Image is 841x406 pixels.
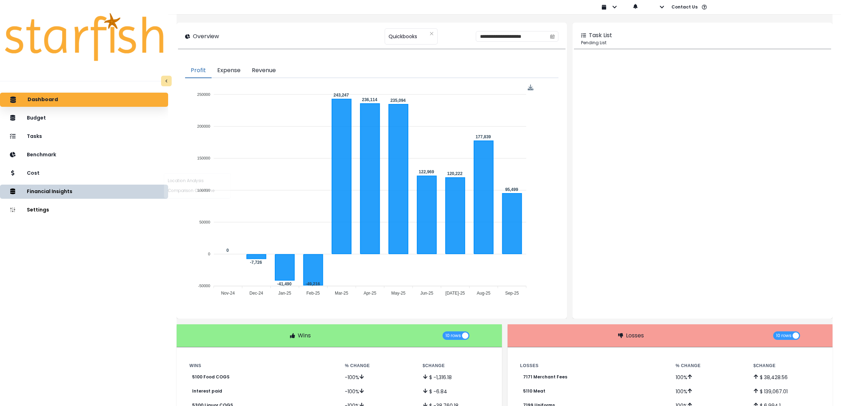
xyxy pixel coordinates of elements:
p: 7171 Merchant Fees [523,375,567,379]
p: Task List [589,31,612,40]
p: Budget [27,115,46,121]
button: Location Analysis [164,176,231,186]
td: $ 139,067.01 [748,384,825,398]
td: 100 % [670,370,748,384]
p: Wins [298,331,311,340]
p: Losses [626,331,644,340]
tspan: Apr-25 [364,291,377,296]
span: 10 rows [776,331,792,340]
tspan: 0 [208,252,210,256]
td: 100 % [670,384,748,398]
tspan: Mar-25 [335,291,348,296]
tspan: Feb-25 [307,291,320,296]
tspan: [DATE]-25 [446,291,465,296]
p: 5110 Meat [523,389,545,394]
p: Benchmark [27,152,56,158]
tspan: Aug-25 [477,291,491,296]
td: $ -1,316.18 [417,370,495,384]
button: Expense [212,63,246,78]
th: Losses [515,361,670,370]
img: Download Profit [528,85,534,91]
tspan: Jan-25 [278,291,291,296]
th: Wins [184,361,339,370]
button: Clear [430,30,434,37]
p: Cost [27,170,40,176]
th: % Change [670,361,748,370]
tspan: Jun-25 [420,291,433,296]
tspan: 200000 [197,124,211,128]
tspan: Dec-24 [250,291,263,296]
div: Menu [528,85,534,91]
button: Revenue [246,63,282,78]
tspan: Sep-25 [505,291,519,296]
td: -100 % [339,384,417,398]
tspan: Nov-24 [221,291,235,296]
tspan: May-25 [391,291,405,296]
tspan: 50000 [200,220,211,224]
th: $ Change [417,361,495,370]
span: 10 rows [445,331,461,340]
svg: calendar [550,34,555,39]
p: 5100 Food COGS [192,375,230,379]
button: Comparison Overtime [164,186,231,196]
p: Overview [193,32,219,41]
th: $ Change [748,361,825,370]
th: % Change [339,361,417,370]
span: Quickbooks [389,29,417,44]
td: $ 38,428.56 [748,370,825,384]
tspan: -50000 [198,284,210,288]
td: -100 % [339,370,417,384]
p: Pending List [581,40,824,46]
p: Dashboard [28,97,58,103]
p: Interest paid [192,389,222,394]
p: Tasks [27,133,42,139]
svg: close [430,31,434,36]
td: $ -6.84 [417,384,495,398]
tspan: 150000 [197,156,211,160]
button: Profit [185,63,212,78]
tspan: 250000 [197,92,211,97]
